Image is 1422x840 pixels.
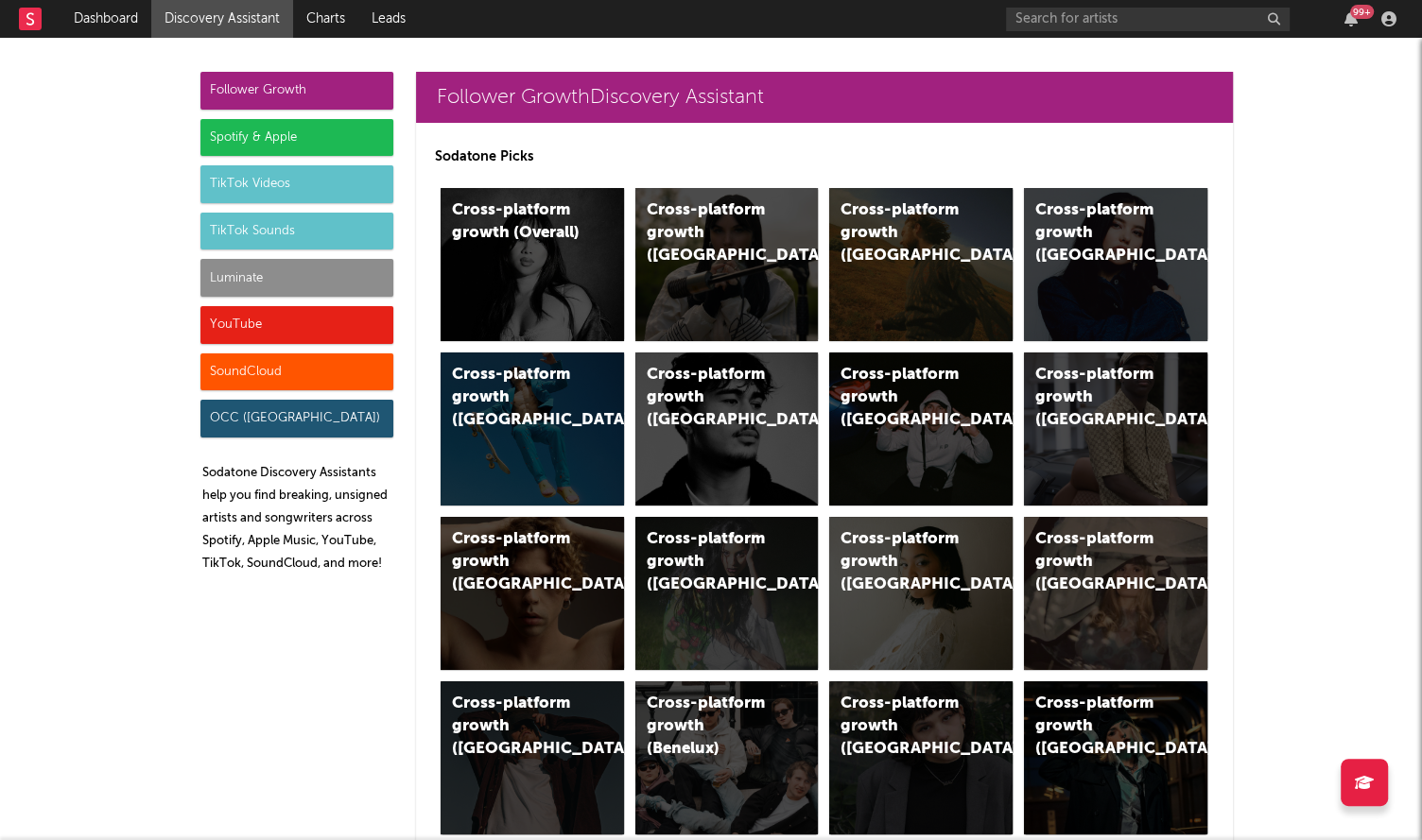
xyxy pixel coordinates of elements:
[452,528,581,596] div: Cross-platform growth ([GEOGRAPHIC_DATA])
[441,352,624,506] a: Cross-platform growth ([GEOGRAPHIC_DATA])
[441,681,624,834] a: Cross-platform growth ([GEOGRAPHIC_DATA])
[200,306,393,344] div: YouTube
[829,517,1013,670] a: Cross-platform growth ([GEOGRAPHIC_DATA])
[441,517,624,670] a: Cross-platform growth ([GEOGRAPHIC_DATA])
[647,693,775,761] div: Cross-platform growth (Benelux)
[200,353,393,391] div: SoundCloud
[200,259,393,297] div: Luminate
[841,199,969,267] div: Cross-platform growth ([GEOGRAPHIC_DATA])
[1006,8,1290,31] input: Search for artists
[647,528,775,596] div: Cross-platform growth ([GEOGRAPHIC_DATA])
[1035,364,1164,432] div: Cross-platform growth ([GEOGRAPHIC_DATA])
[452,693,581,761] div: Cross-platform growth ([GEOGRAPHIC_DATA])
[635,681,819,834] a: Cross-platform growth (Benelux)
[841,528,969,596] div: Cross-platform growth ([GEOGRAPHIC_DATA])
[635,188,819,341] a: Cross-platform growth ([GEOGRAPHIC_DATA])
[200,119,393,157] div: Spotify & Apple
[1350,5,1374,19] div: 99 +
[441,188,624,341] a: Cross-platform growth (Overall)
[647,199,775,267] div: Cross-platform growth ([GEOGRAPHIC_DATA])
[841,364,969,432] div: Cross-platform growth ([GEOGRAPHIC_DATA]/GSA)
[1024,352,1207,506] a: Cross-platform growth ([GEOGRAPHIC_DATA])
[1344,11,1358,26] button: 99+
[200,213,393,250] div: TikTok Sounds
[1035,528,1164,596] div: Cross-platform growth ([GEOGRAPHIC_DATA])
[1024,517,1207,670] a: Cross-platform growth ([GEOGRAPHIC_DATA])
[829,681,1013,834] a: Cross-platform growth ([GEOGRAPHIC_DATA])
[1035,199,1164,267] div: Cross-platform growth ([GEOGRAPHIC_DATA])
[200,165,393,203] div: TikTok Videos
[452,364,581,432] div: Cross-platform growth ([GEOGRAPHIC_DATA])
[1035,693,1164,761] div: Cross-platform growth ([GEOGRAPHIC_DATA])
[416,72,1233,123] a: Follower GrowthDiscovery Assistant
[435,146,1214,168] p: Sodatone Picks
[841,693,969,761] div: Cross-platform growth ([GEOGRAPHIC_DATA])
[200,400,393,437] div: OCC ([GEOGRAPHIC_DATA])
[647,364,775,432] div: Cross-platform growth ([GEOGRAPHIC_DATA])
[452,199,581,245] div: Cross-platform growth (Overall)
[829,352,1013,506] a: Cross-platform growth ([GEOGRAPHIC_DATA]/GSA)
[1024,681,1207,834] a: Cross-platform growth ([GEOGRAPHIC_DATA])
[202,462,393,575] p: Sodatone Discovery Assistants help you find breaking, unsigned artists and songwriters across Spo...
[200,72,393,110] div: Follower Growth
[829,188,1013,341] a: Cross-platform growth ([GEOGRAPHIC_DATA])
[1024,188,1207,341] a: Cross-platform growth ([GEOGRAPHIC_DATA])
[635,517,819,670] a: Cross-platform growth ([GEOGRAPHIC_DATA])
[635,352,819,506] a: Cross-platform growth ([GEOGRAPHIC_DATA])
